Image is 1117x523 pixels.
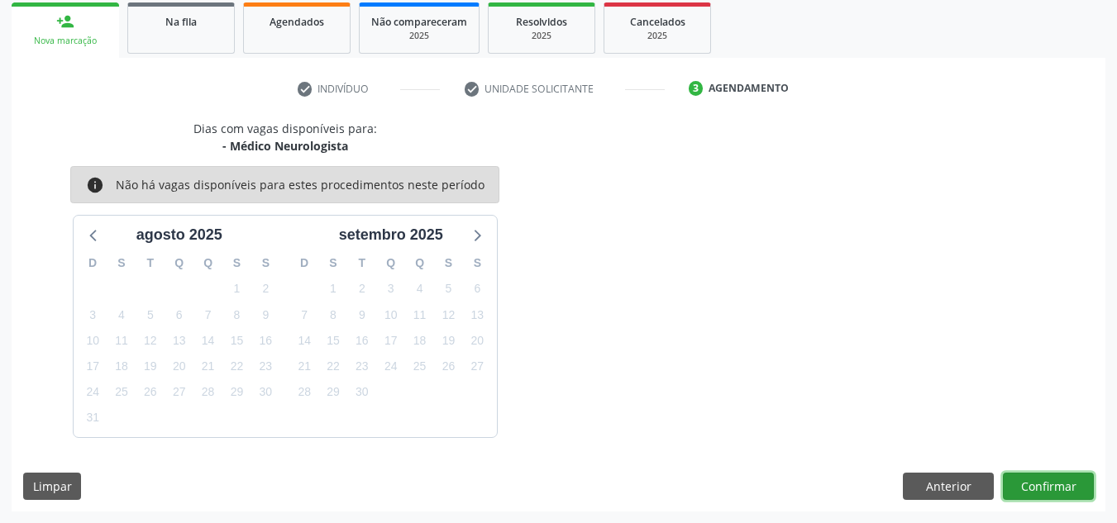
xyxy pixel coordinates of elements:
[376,250,405,276] div: Q
[465,329,489,352] span: sábado, 20 de setembro de 2025
[139,329,162,352] span: terça-feira, 12 de agosto de 2025
[270,15,324,29] span: Agendados
[379,355,403,378] span: quarta-feira, 24 de setembro de 2025
[293,329,316,352] span: domingo, 14 de setembro de 2025
[254,381,277,404] span: sábado, 30 de agosto de 2025
[408,355,432,378] span: quinta-feira, 25 de setembro de 2025
[630,15,685,29] span: Cancelados
[86,176,104,194] i: info
[371,30,467,42] div: 2025
[225,355,248,378] span: sexta-feira, 22 de agosto de 2025
[225,278,248,301] span: sexta-feira, 1 de agosto de 2025
[197,355,220,378] span: quinta-feira, 21 de agosto de 2025
[116,176,485,194] div: Não há vagas disponíveis para estes procedimentos neste período
[165,15,197,29] span: Na fila
[351,303,374,326] span: terça-feira, 9 de setembro de 2025
[322,355,345,378] span: segunda-feira, 22 de setembro de 2025
[225,381,248,404] span: sexta-feira, 29 de agosto de 2025
[193,120,377,155] div: Dias com vagas disponíveis para:
[23,35,107,47] div: Nova marcação
[463,250,492,276] div: S
[197,381,220,404] span: quinta-feira, 28 de agosto de 2025
[193,250,222,276] div: Q
[225,303,248,326] span: sexta-feira, 8 de agosto de 2025
[903,473,994,501] button: Anterior
[347,250,376,276] div: T
[408,278,432,301] span: quinta-feira, 4 de setembro de 2025
[379,329,403,352] span: quarta-feira, 17 de setembro de 2025
[405,250,434,276] div: Q
[709,81,789,96] div: Agendamento
[139,381,162,404] span: terça-feira, 26 de agosto de 2025
[351,381,374,404] span: terça-feira, 30 de setembro de 2025
[322,278,345,301] span: segunda-feira, 1 de setembro de 2025
[79,250,107,276] div: D
[168,381,191,404] span: quarta-feira, 27 de agosto de 2025
[319,250,348,276] div: S
[293,303,316,326] span: domingo, 7 de setembro de 2025
[379,278,403,301] span: quarta-feira, 3 de setembro de 2025
[81,381,104,404] span: domingo, 24 de agosto de 2025
[293,355,316,378] span: domingo, 21 de setembro de 2025
[689,81,704,96] div: 3
[110,303,133,326] span: segunda-feira, 4 de agosto de 2025
[168,329,191,352] span: quarta-feira, 13 de agosto de 2025
[56,12,74,31] div: person_add
[465,355,489,378] span: sábado, 27 de setembro de 2025
[107,250,136,276] div: S
[110,381,133,404] span: segunda-feira, 25 de agosto de 2025
[197,303,220,326] span: quinta-feira, 7 de agosto de 2025
[136,250,165,276] div: T
[434,250,463,276] div: S
[251,250,280,276] div: S
[130,224,229,246] div: agosto 2025
[222,250,251,276] div: S
[254,329,277,352] span: sábado, 16 de agosto de 2025
[139,303,162,326] span: terça-feira, 5 de agosto de 2025
[81,329,104,352] span: domingo, 10 de agosto de 2025
[139,355,162,378] span: terça-feira, 19 de agosto de 2025
[500,30,583,42] div: 2025
[465,278,489,301] span: sábado, 6 de setembro de 2025
[437,329,460,352] span: sexta-feira, 19 de setembro de 2025
[290,250,319,276] div: D
[197,329,220,352] span: quinta-feira, 14 de agosto de 2025
[225,329,248,352] span: sexta-feira, 15 de agosto de 2025
[437,355,460,378] span: sexta-feira, 26 de setembro de 2025
[168,355,191,378] span: quarta-feira, 20 de agosto de 2025
[254,278,277,301] span: sábado, 2 de agosto de 2025
[351,278,374,301] span: terça-feira, 2 de setembro de 2025
[110,329,133,352] span: segunda-feira, 11 de agosto de 2025
[81,407,104,430] span: domingo, 31 de agosto de 2025
[371,15,467,29] span: Não compareceram
[437,303,460,326] span: sexta-feira, 12 de setembro de 2025
[408,303,432,326] span: quinta-feira, 11 de setembro de 2025
[351,355,374,378] span: terça-feira, 23 de setembro de 2025
[168,303,191,326] span: quarta-feira, 6 de agosto de 2025
[193,137,377,155] div: - Médico Neurologista
[616,30,699,42] div: 2025
[332,224,450,246] div: setembro 2025
[165,250,193,276] div: Q
[1003,473,1094,501] button: Confirmar
[322,329,345,352] span: segunda-feira, 15 de setembro de 2025
[110,355,133,378] span: segunda-feira, 18 de agosto de 2025
[81,355,104,378] span: domingo, 17 de agosto de 2025
[408,329,432,352] span: quinta-feira, 18 de setembro de 2025
[293,381,316,404] span: domingo, 28 de setembro de 2025
[516,15,567,29] span: Resolvidos
[254,303,277,326] span: sábado, 9 de agosto de 2025
[254,355,277,378] span: sábado, 23 de agosto de 2025
[379,303,403,326] span: quarta-feira, 10 de setembro de 2025
[351,329,374,352] span: terça-feira, 16 de setembro de 2025
[465,303,489,326] span: sábado, 13 de setembro de 2025
[322,381,345,404] span: segunda-feira, 29 de setembro de 2025
[81,303,104,326] span: domingo, 3 de agosto de 2025
[437,278,460,301] span: sexta-feira, 5 de setembro de 2025
[322,303,345,326] span: segunda-feira, 8 de setembro de 2025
